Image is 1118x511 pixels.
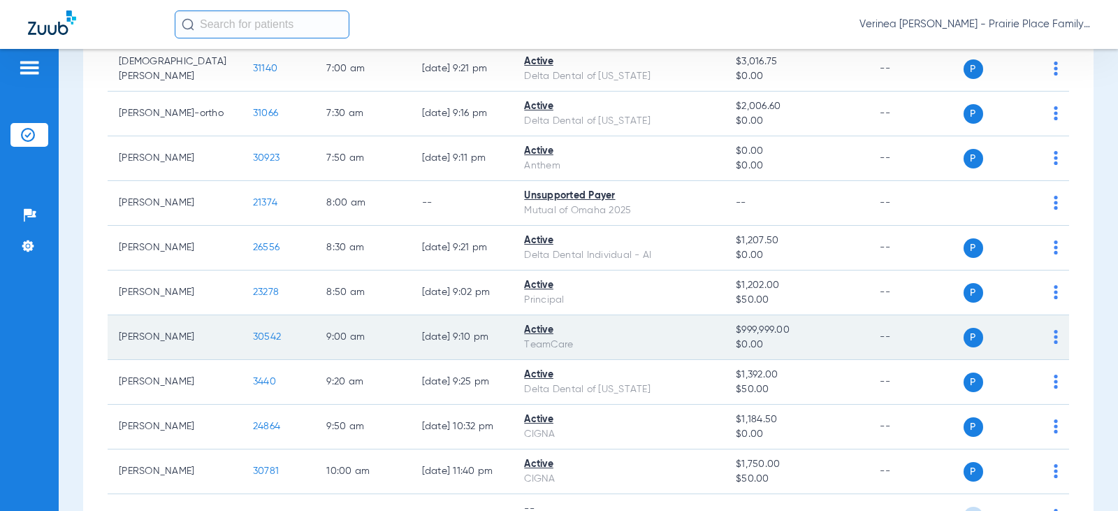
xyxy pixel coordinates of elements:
td: [DATE] 9:11 PM [411,136,514,181]
span: $1,202.00 [736,278,857,293]
td: [DATE] 9:16 PM [411,92,514,136]
td: [PERSON_NAME] [108,315,242,360]
td: 9:50 AM [315,405,410,449]
td: -- [869,92,963,136]
span: P [964,104,983,124]
span: P [964,59,983,79]
span: 30781 [253,466,279,476]
span: $1,750.00 [736,457,857,472]
div: Anthem [524,159,713,173]
td: -- [869,271,963,315]
td: [DATE] 10:32 PM [411,405,514,449]
span: 30923 [253,153,279,163]
td: [PERSON_NAME] [108,360,242,405]
span: Verinea [PERSON_NAME] - Prairie Place Family Dental [859,17,1090,31]
img: Search Icon [182,18,194,31]
div: CIGNA [524,427,713,442]
td: [PERSON_NAME] [108,181,242,226]
td: [DATE] 9:21 PM [411,47,514,92]
span: $50.00 [736,293,857,308]
div: Mutual of Omaha 2025 [524,203,713,218]
td: [PERSON_NAME] [108,405,242,449]
div: Delta Dental of [US_STATE] [524,69,713,84]
span: $0.00 [736,159,857,173]
td: -- [869,136,963,181]
div: Principal [524,293,713,308]
td: -- [869,405,963,449]
span: -- [736,198,746,208]
div: Active [524,412,713,427]
span: P [964,417,983,437]
div: Delta Dental of [US_STATE] [524,382,713,397]
span: $3,016.75 [736,55,857,69]
td: -- [869,315,963,360]
div: Delta Dental of [US_STATE] [524,114,713,129]
td: [PERSON_NAME] [108,271,242,315]
td: 9:20 AM [315,360,410,405]
td: 8:00 AM [315,181,410,226]
span: P [964,238,983,258]
td: -- [869,360,963,405]
td: -- [869,47,963,92]
img: hamburger-icon [18,59,41,76]
span: 23278 [253,287,279,297]
div: Active [524,368,713,382]
div: Active [524,278,713,293]
img: group-dot-blue.svg [1054,285,1058,299]
td: [DEMOGRAPHIC_DATA][PERSON_NAME] [108,47,242,92]
td: [PERSON_NAME]-ortho [108,92,242,136]
span: 24864 [253,422,280,431]
img: group-dot-blue.svg [1054,151,1058,165]
td: -- [869,449,963,494]
span: $1,184.50 [736,412,857,427]
span: P [964,328,983,347]
div: Active [524,55,713,69]
td: 7:30 AM [315,92,410,136]
span: $0.00 [736,144,857,159]
img: Zuub Logo [28,10,76,35]
span: 31066 [253,108,278,118]
span: $50.00 [736,472,857,487]
span: 31140 [253,64,277,73]
img: group-dot-blue.svg [1054,196,1058,210]
td: -- [411,181,514,226]
span: $0.00 [736,338,857,352]
span: $1,392.00 [736,368,857,382]
span: P [964,283,983,303]
img: group-dot-blue.svg [1054,62,1058,75]
td: 7:50 AM [315,136,410,181]
div: Unsupported Payer [524,189,713,203]
div: Active [524,457,713,472]
img: group-dot-blue.svg [1054,240,1058,254]
div: CIGNA [524,472,713,487]
img: group-dot-blue.svg [1054,106,1058,120]
span: $2,006.60 [736,99,857,114]
span: 30542 [253,332,281,342]
td: [DATE] 9:02 PM [411,271,514,315]
td: [PERSON_NAME] [108,136,242,181]
div: TeamCare [524,338,713,352]
span: $0.00 [736,248,857,263]
img: group-dot-blue.svg [1054,330,1058,344]
td: [DATE] 9:25 PM [411,360,514,405]
span: $0.00 [736,114,857,129]
span: $50.00 [736,382,857,397]
td: 8:30 AM [315,226,410,271]
span: $0.00 [736,69,857,84]
td: 10:00 AM [315,449,410,494]
td: 7:00 AM [315,47,410,92]
td: 9:00 AM [315,315,410,360]
span: $0.00 [736,427,857,442]
img: group-dot-blue.svg [1054,464,1058,478]
span: 26556 [253,243,279,252]
td: -- [869,226,963,271]
td: [DATE] 9:21 PM [411,226,514,271]
span: P [964,373,983,392]
span: $999,999.00 [736,323,857,338]
span: 3440 [253,377,276,387]
span: P [964,149,983,168]
td: [PERSON_NAME] [108,226,242,271]
td: 8:50 AM [315,271,410,315]
input: Search for patients [175,10,349,38]
td: -- [869,181,963,226]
